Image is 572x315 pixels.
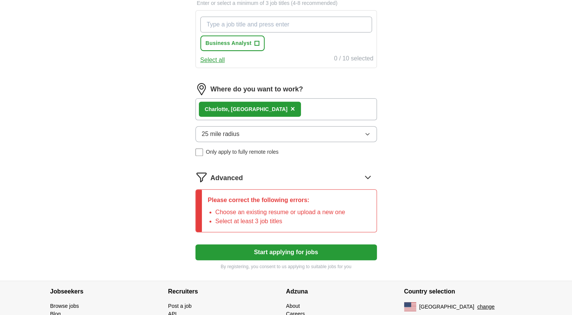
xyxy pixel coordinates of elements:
[286,303,300,309] a: About
[195,171,208,183] img: filter
[211,84,303,94] label: Where do you want to work?
[404,281,522,302] h4: Country selection
[205,105,288,113] div: , [GEOGRAPHIC_DATA]
[215,217,345,226] li: Select at least 3 job titles
[334,54,373,65] div: 0 / 10 selected
[195,83,208,95] img: location.png
[404,302,416,311] img: US flag
[215,208,345,217] li: Choose an existing resume or upload a new one
[208,196,345,205] p: Please correct the following errors:
[195,263,377,270] p: By registering, you consent to us applying to suitable jobs for you
[211,173,243,183] span: Advanced
[206,148,279,156] span: Only apply to fully remote roles
[206,39,252,47] span: Business Analyst
[200,36,265,51] button: Business Analyst
[195,126,377,142] button: 25 mile radius
[202,130,240,139] span: 25 mile radius
[50,303,79,309] a: Browse jobs
[200,56,225,65] button: Select all
[290,105,295,113] span: ×
[195,244,377,260] button: Start applying for jobs
[205,106,228,112] strong: Charlotte
[477,303,494,311] button: change
[419,303,474,311] span: [GEOGRAPHIC_DATA]
[168,303,192,309] a: Post a job
[200,17,372,32] input: Type a job title and press enter
[195,148,203,156] input: Only apply to fully remote roles
[290,103,295,115] button: ×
